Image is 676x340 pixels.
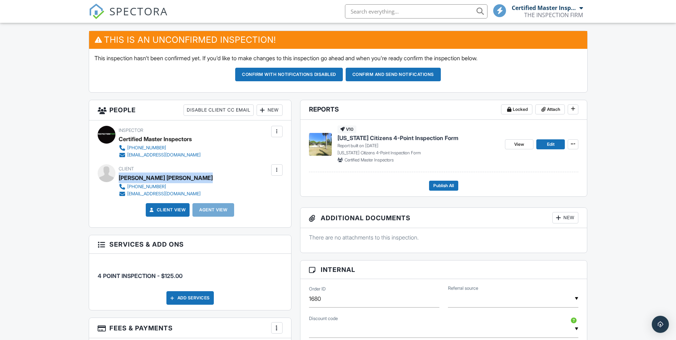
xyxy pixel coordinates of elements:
div: [EMAIL_ADDRESS][DOMAIN_NAME] [127,152,201,158]
label: Referral source [448,285,478,292]
button: Confirm with notifications disabled [235,68,343,81]
div: New [257,104,283,116]
div: [PHONE_NUMBER] [127,145,166,151]
a: [EMAIL_ADDRESS][DOMAIN_NAME] [119,151,201,159]
input: Search everything... [345,4,487,19]
h3: Internal [300,261,587,279]
li: Service: 4 POINT INSPECTION [98,259,283,285]
button: Confirm and send notifications [346,68,441,81]
div: [EMAIL_ADDRESS][DOMAIN_NAME] [127,191,201,197]
h3: This is an Unconfirmed Inspection! [89,31,587,48]
p: There are no attachments to this inspection. [309,233,579,241]
div: Add Services [166,291,214,305]
span: SPECTORA [109,4,168,19]
a: [EMAIL_ADDRESS][DOMAIN_NAME] [119,190,207,197]
a: [PHONE_NUMBER] [119,144,201,151]
span: 4 POINT INSPECTION - $125.00 [98,272,182,279]
a: SPECTORA [89,10,168,25]
span: Inspector [119,128,143,133]
h3: Additional Documents [300,208,587,228]
div: [PHONE_NUMBER] [127,184,166,190]
img: The Best Home Inspection Software - Spectora [89,4,104,19]
a: Client View [148,206,186,213]
a: [PHONE_NUMBER] [119,183,207,190]
div: New [552,212,578,223]
div: Disable Client CC Email [184,104,254,116]
p: This inspection hasn't been confirmed yet. If you'd like to make changes to this inspection go ah... [94,54,582,62]
div: [PERSON_NAME] [PERSON_NAME] [119,172,213,183]
div: THE INSPECTION FIRM [524,11,583,19]
h3: Services & Add ons [89,235,291,254]
div: Certified Master Inspectors [512,4,578,11]
label: Discount code [309,315,338,322]
h3: People [89,100,291,120]
div: Certified Master Inspectors [119,134,192,144]
span: Client [119,166,134,171]
label: Order ID [309,286,326,292]
div: Open Intercom Messenger [652,316,669,333]
h3: Fees & Payments [89,318,291,338]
